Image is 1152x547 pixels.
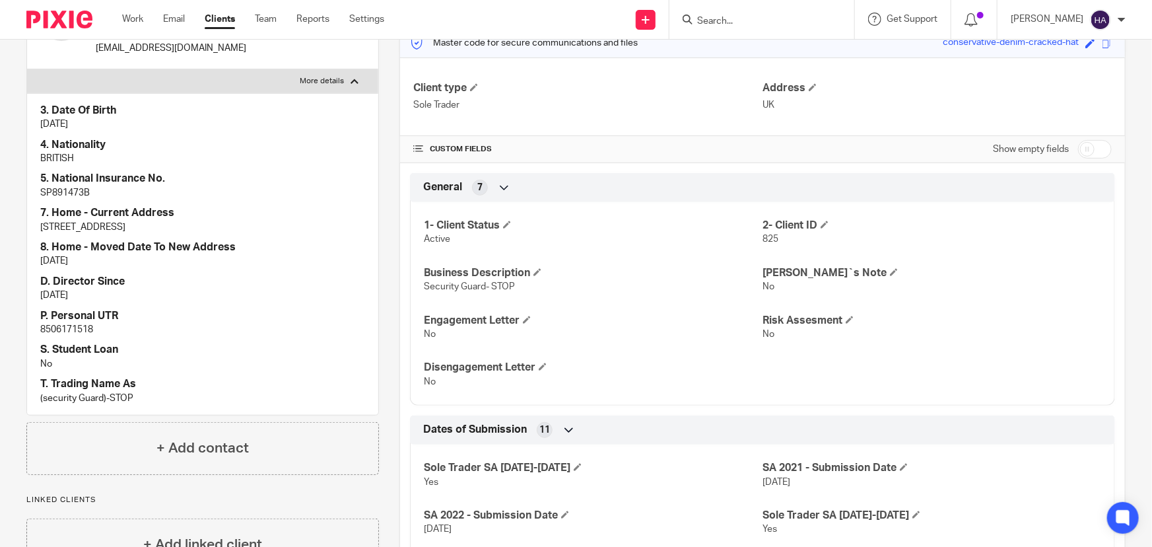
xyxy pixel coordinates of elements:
h4: 7. Home - Current Address [40,206,365,220]
h4: D. Director Since [40,275,365,289]
p: BRITISH [40,152,365,165]
div: conservative-denim-cracked-hat [943,36,1079,51]
span: No [762,282,774,291]
label: Show empty fields [993,143,1069,156]
h4: Sole Trader SA [DATE]-[DATE] [762,509,1101,523]
span: Yes [762,525,777,534]
a: Clients [205,13,235,26]
h4: [PERSON_NAME]`s Note [762,266,1101,280]
h4: 5. National Insurance No. [40,172,365,186]
span: No [762,330,774,339]
span: General [423,180,462,194]
h4: CUSTOM FIELDS [413,144,762,155]
p: SP891473B [40,186,365,200]
span: [DATE] [424,525,452,534]
img: Pixie [26,11,92,28]
h4: P. Personal UTR [40,309,365,323]
p: 8506171518 [40,323,365,336]
span: Dates of Submission [423,423,527,437]
p: [DATE] [40,254,365,268]
p: No [40,357,365,371]
span: 825 [762,235,778,244]
span: Get Support [887,15,937,24]
h4: Sole Trader SA [DATE]-[DATE] [424,461,762,475]
p: More details [300,76,344,87]
p: UK [762,98,1112,112]
h4: T. Trading Name As [40,377,365,391]
h4: Disengagement Letter [424,361,762,375]
span: No [424,330,436,339]
h4: 2- Client ID [762,219,1101,233]
img: svg%3E [1090,9,1111,30]
h4: 1- Client Status [424,219,762,233]
p: [DATE] [40,118,365,131]
h4: 8. Home - Moved Date To New Address [40,240,365,254]
p: Master code for secure communications and files [410,36,638,50]
h4: 4. Nationality [40,138,365,152]
a: Reports [296,13,329,26]
h4: + Add contact [156,438,249,458]
p: Sole Trader [413,98,762,112]
input: Search [696,16,815,28]
span: 7 [477,181,483,194]
span: Security Guard- STOP [424,282,515,291]
span: Active [424,235,450,244]
p: [DATE] [40,289,365,302]
h4: Risk Assesment [762,314,1101,328]
span: [DATE] [762,478,790,487]
p: Linked clients [26,495,379,505]
a: Settings [349,13,384,26]
p: [PERSON_NAME] [1011,13,1083,26]
h4: SA 2022 - Submission Date [424,509,762,523]
p: [STREET_ADDRESS] [40,221,365,234]
span: No [424,377,436,386]
h4: Engagement Letter [424,314,762,328]
h4: Business Description [424,266,762,280]
p: (security Guard)-STOP [40,392,365,405]
h4: SA 2021 - Submission Date [762,461,1101,475]
p: [EMAIL_ADDRESS][DOMAIN_NAME] [96,42,246,55]
h4: 3. Date Of Birth [40,104,365,118]
span: Yes [424,478,438,487]
span: 11 [539,423,550,437]
h4: Address [762,81,1112,95]
h4: S. Student Loan [40,343,365,357]
a: Team [255,13,277,26]
a: Work [122,13,143,26]
h4: Client type [413,81,762,95]
a: Email [163,13,185,26]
